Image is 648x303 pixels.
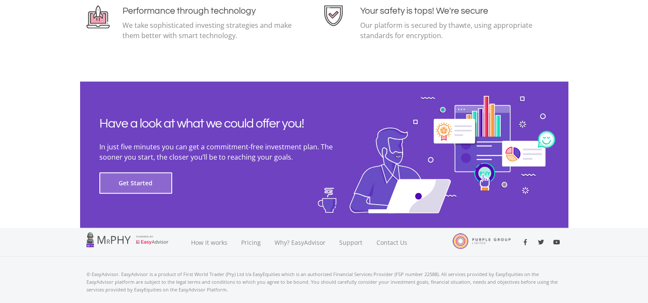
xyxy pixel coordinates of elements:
p: Our platform is secured by thawte, using appropriate standards for encryption. [360,20,535,41]
p: © EasyAdvisor. EasyAdvisor is a product of First World Trader (Pty) Ltd t/a EasyEquities which is... [87,270,562,294]
h4: Performance through technology [122,6,297,16]
h2: Have a look at what we could offer you! [99,116,356,131]
a: Contact Us [370,228,415,257]
h4: Your safety is tops! We're secure [360,6,535,16]
button: Get Started [99,172,172,194]
a: How it works [184,228,234,257]
a: Why? EasyAdvisor [268,228,332,257]
p: In just five minutes you can get a commitment-free investment plan. The sooner you start, the clo... [99,142,356,162]
a: Pricing [234,228,268,257]
a: Support [332,228,370,257]
p: We take sophisticated investing strategies and make them better with smart technology. [122,20,297,41]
